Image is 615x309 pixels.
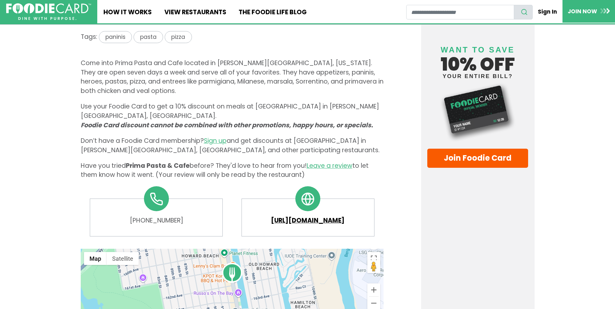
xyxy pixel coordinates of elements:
p: Come into Prima Pasta and Cafe located in [PERSON_NAME][GEOGRAPHIC_DATA], [US_STATE]. They are op... [81,59,384,96]
span: pizza [165,31,192,43]
img: FoodieCard; Eat, Drink, Save, Donate [6,3,91,20]
a: [URL][DOMAIN_NAME] [248,216,368,225]
h4: 10% off [427,37,528,79]
img: Foodie Card [427,82,528,142]
p: Don’t have a Foodie Card membership? and get discounts at [GEOGRAPHIC_DATA] in [PERSON_NAME][GEOG... [81,136,384,155]
button: Show street map [84,252,107,265]
span: Want to save [441,45,514,54]
div: Tags: [81,31,384,46]
button: Drag Pegman onto the map to open Street View [367,260,380,273]
button: Show satellite imagery [107,252,139,265]
a: Join Foodie Card [427,148,528,167]
button: Toggle fullscreen view [367,252,380,265]
a: Sign In [533,5,562,19]
span: paninis [99,31,132,43]
p: Have you tried before? They'd love to hear from you! to let them know how it went. (Your review w... [81,161,384,180]
a: paninis [97,32,134,41]
p: Use your Foodie Card to get a 10% discount on meals at [GEOGRAPHIC_DATA] in [PERSON_NAME][GEOGRAP... [81,102,384,130]
a: pizza [165,32,192,41]
input: restaurant search [406,5,514,19]
i: Foodie Card discount cannot be combined with other promotions, happy hours, or specials. [81,121,373,130]
a: Leave a review [307,161,352,170]
button: search [514,5,533,19]
a: Sign up [204,136,227,145]
button: Zoom in [367,283,380,296]
span: Prima Pasta & Cafe [126,161,190,170]
a: [PHONE_NUMBER] [96,216,216,225]
span: pasta [134,31,163,43]
small: your entire bill? [427,74,528,79]
a: pasta [134,32,165,41]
